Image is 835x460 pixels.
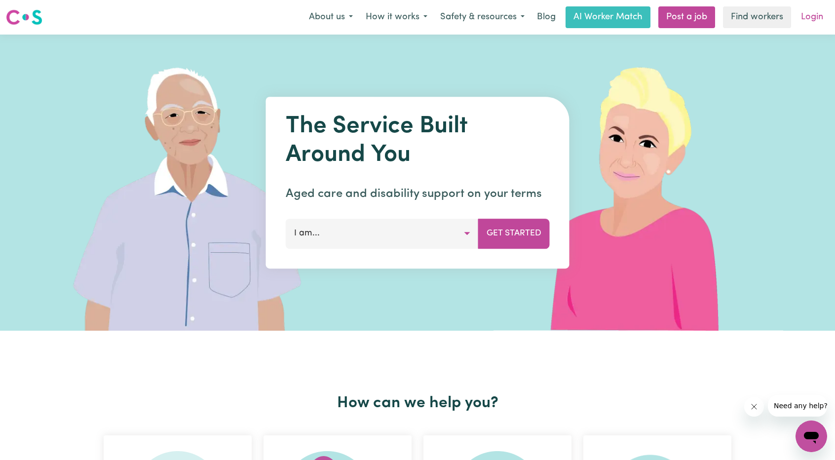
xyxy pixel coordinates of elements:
iframe: Close message [744,397,764,417]
button: How it works [359,7,434,28]
a: Find workers [723,6,791,28]
img: Careseekers logo [6,8,42,26]
button: I am... [286,219,479,248]
h1: The Service Built Around You [286,113,550,169]
iframe: Button to launch messaging window [796,421,827,452]
a: Post a job [658,6,715,28]
h2: How can we help you? [98,394,737,413]
p: Aged care and disability support on your terms [286,185,550,203]
button: Get Started [478,219,550,248]
a: Login [795,6,829,28]
iframe: Message from company [768,395,827,417]
button: Safety & resources [434,7,531,28]
a: Careseekers logo [6,6,42,29]
a: Blog [531,6,562,28]
button: About us [303,7,359,28]
span: Need any help? [6,7,60,15]
a: AI Worker Match [566,6,650,28]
